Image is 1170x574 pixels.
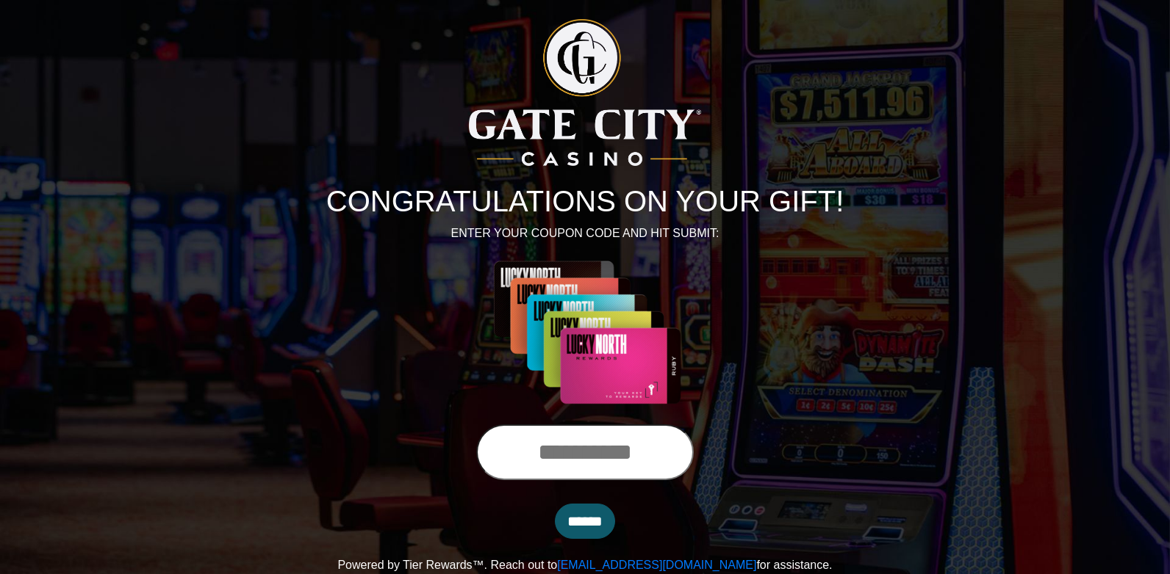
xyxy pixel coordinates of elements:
[469,19,701,166] img: Logo
[177,225,993,242] p: ENTER YOUR COUPON CODE AND HIT SUBMIT:
[454,260,716,407] img: Center Image
[177,184,993,219] h1: CONGRATULATIONS ON YOUR GIFT!
[337,559,832,571] span: Powered by Tier Rewards™. Reach out to for assistance.
[557,559,756,571] a: [EMAIL_ADDRESS][DOMAIN_NAME]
